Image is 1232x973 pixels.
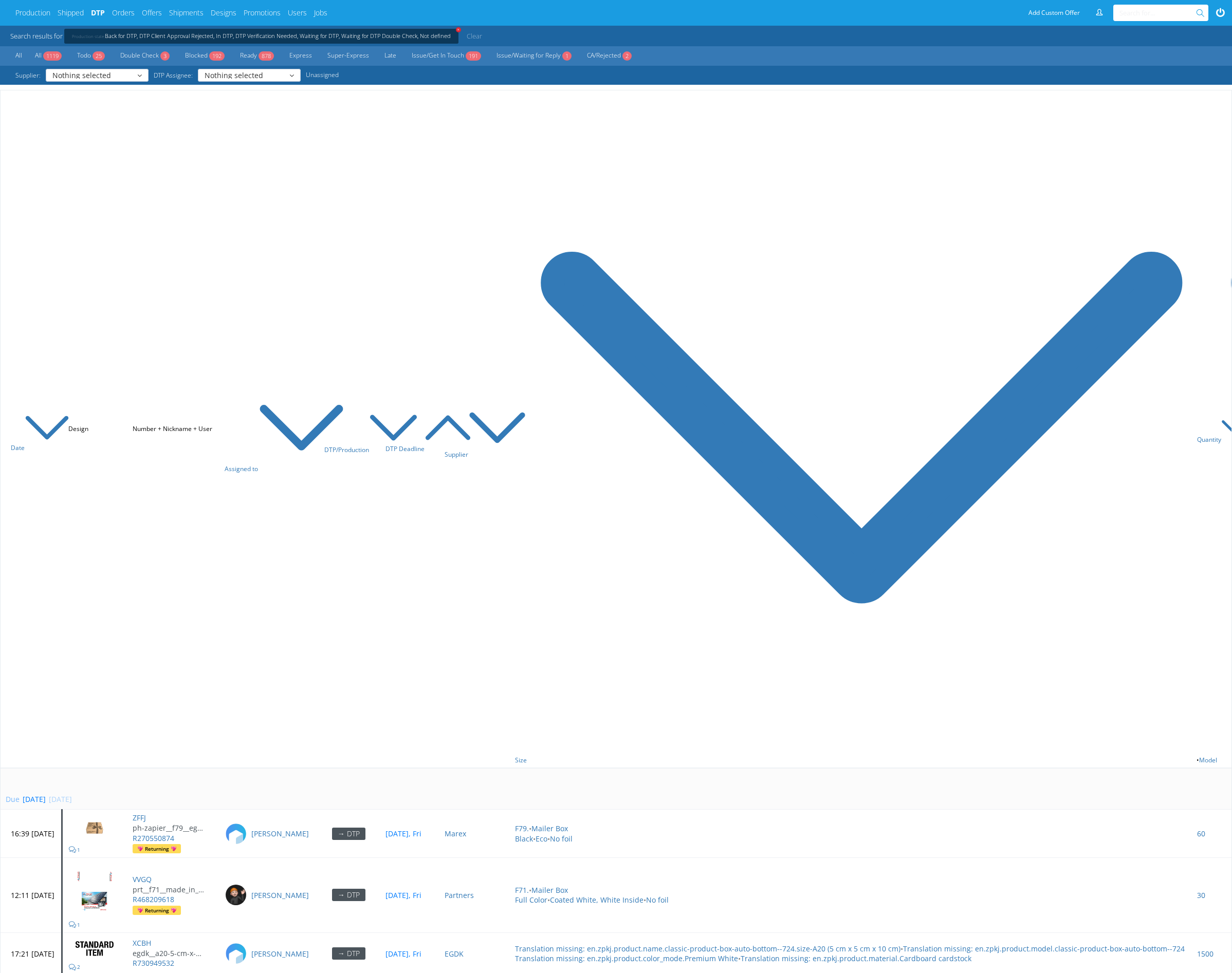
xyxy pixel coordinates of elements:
input: Search for... [1119,5,1198,21]
a: XCBH [133,938,151,948]
a: Translation missing: en.zpkj.product.material.Cardboard cardstock [741,953,971,963]
a: R468209618 [133,894,174,904]
span: Production state: [72,33,105,39]
span: 191 [466,51,481,61]
span: Nothing selected [205,72,287,79]
a: Issue/Get In Touch191 [407,49,486,63]
a: Unassigned [301,69,344,82]
span: 2 [622,51,632,61]
th: Design [62,90,127,768]
div: → DTP [332,828,365,840]
span: 2 [77,963,80,970]
a: Mailer Box [531,885,568,895]
a: [DATE], Fri [385,829,421,838]
a: Super-Express [322,49,374,63]
a: Promotions [244,8,281,18]
span: 1 [77,846,80,853]
span: 1 [562,51,572,61]
a: 1 [69,919,80,929]
a: Date [11,443,70,452]
a: Clear [464,28,485,44]
a: Add Custom Offer [1023,5,1086,21]
a: 30 [1197,890,1205,900]
a: Blocked192 [180,49,230,63]
a: Translation missing: en.zpkj.product.name.classic-product-box-auto-bottom--724.size-A20 (5 cm x 5... [515,944,900,953]
a: R730949532 [133,958,174,968]
a: Returning [133,906,181,915]
a: Offers [142,8,162,18]
div: → DTP [332,947,365,960]
a: ph-zapier__f79__eggnovo_s_l__ZFFJ [133,823,212,833]
img: version_two_editor_design [69,813,120,841]
p: ph-zapier__f79__eggnovo_s_l__ZFFJ [133,823,205,833]
a: Jobs [314,8,327,18]
a: Supplier [445,450,526,459]
p: 17:21 [DATE] [11,949,54,959]
a: Users [288,8,307,18]
a: DTP Deadline [385,444,471,453]
a: Returning [133,844,181,854]
td: • • • [509,857,1191,932]
a: Todo25 [72,49,110,63]
a: R270550874 [133,833,174,843]
span: + [455,26,462,32]
a: egdk__a20-5-cm-x-5-cm-x-10-cm____XCBH [133,948,212,959]
a: Partners [445,890,474,900]
a: [PERSON_NAME] [251,949,309,959]
a: Translation missing: en.zpkj.product.color_mode.Premium White [515,953,738,963]
a: All1119 [30,49,67,63]
a: Size [515,756,1197,764]
a: Late [379,49,401,63]
a: +Production state:Back for DTP, DTP Client Approval Rejected, In DTP, DTP Verification Needed, Wa... [72,34,451,39]
p: egdk__a20-5-cm-x-5-cm-x-10-cm____XCBH [133,948,205,959]
span: Returning [136,906,178,915]
div: [DATE] [46,794,72,804]
span: Supplier: [10,69,46,82]
span: Nothing selected [52,72,135,79]
a: CA/Rejected2 [582,49,637,63]
img: version_two_editor_design.png [69,861,120,917]
a: ZFFJ [133,813,146,822]
a: Designs [211,8,236,18]
a: 1 [69,844,80,854]
span: 1 [77,921,80,928]
a: F79. [515,824,529,833]
a: Translation missing: en.zpkj.product.model.classic-product-box-auto-bottom--724 [903,944,1185,953]
span: 3 [160,51,170,61]
span: 25 [93,51,105,61]
a: → DTP [332,948,365,958]
a: Marex [445,829,466,838]
span: Search results for [10,31,63,41]
a: [DATE], Fri [385,949,421,959]
span: 1119 [43,51,62,61]
div: [DATE] [20,794,46,804]
a: → DTP [332,829,365,838]
a: DTP/Production [324,445,418,454]
a: Coated White, White Inside [550,895,643,905]
a: VVGQ [133,874,152,884]
a: Production [15,8,50,18]
button: Nothing selected [198,69,301,82]
a: [PERSON_NAME] [251,890,309,901]
a: Orders [112,8,135,18]
a: [DATE], Fri [385,890,421,900]
div: Due [6,794,20,804]
a: Black [515,834,533,844]
span: 878 [259,51,274,61]
a: Double Check3 [115,49,175,63]
div: → DTP [332,889,365,901]
a: Shipped [58,8,84,18]
a: [PERSON_NAME] [251,829,309,839]
th: Number + Nickname + User [126,90,218,768]
a: 2 [69,961,80,971]
p: 12:11 [DATE] [11,890,54,901]
a: Assigned to [225,464,345,473]
a: F71. [515,885,529,895]
a: 60 [1197,829,1205,838]
p: prt__f71__made_in_pr_spolka_z_ograniczona_odpowiedzialnoscia__VVGQ [133,885,205,895]
td: • • • [509,810,1191,857]
a: All [10,49,27,62]
a: Express [284,49,317,63]
a: DTP [91,8,105,18]
a: Ready878 [235,49,279,63]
